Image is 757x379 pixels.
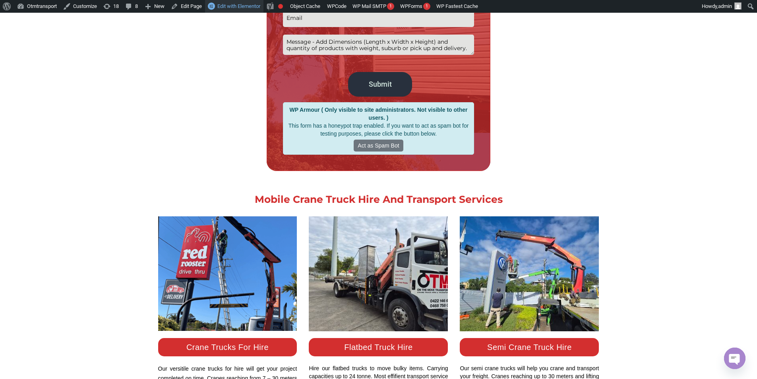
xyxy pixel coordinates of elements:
[309,216,448,331] img: CHANGE 2 – PHOTO 1
[283,10,474,27] input: Email
[156,194,601,204] h1: Mobile Crane Truck Hire And Transport Services
[289,107,467,121] strong: WP Armour ( Only visible to site administrators. Not visible to other users. )
[389,4,392,9] span: 1
[354,140,403,152] span: Act as Spam Bot
[158,216,297,331] img: Truck Transport I Crane Trucking Company Brisbane
[423,3,430,10] div: 1
[217,3,260,9] span: Edit with Elementor
[348,72,412,97] input: Submit
[278,4,283,9] div: Focus keyphrase not set
[186,343,269,352] a: Crane Trucks For Hire
[460,216,599,331] img: CHANGE 2 – PHOTO 2
[487,343,572,352] a: Semi Crane Truck Hire
[344,343,412,352] a: Flatbed Truck Hire
[283,102,474,155] div: This form has a honeypot trap enabled. If you want to act as spam bot for testing purposes, pleas...
[718,3,732,9] span: admin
